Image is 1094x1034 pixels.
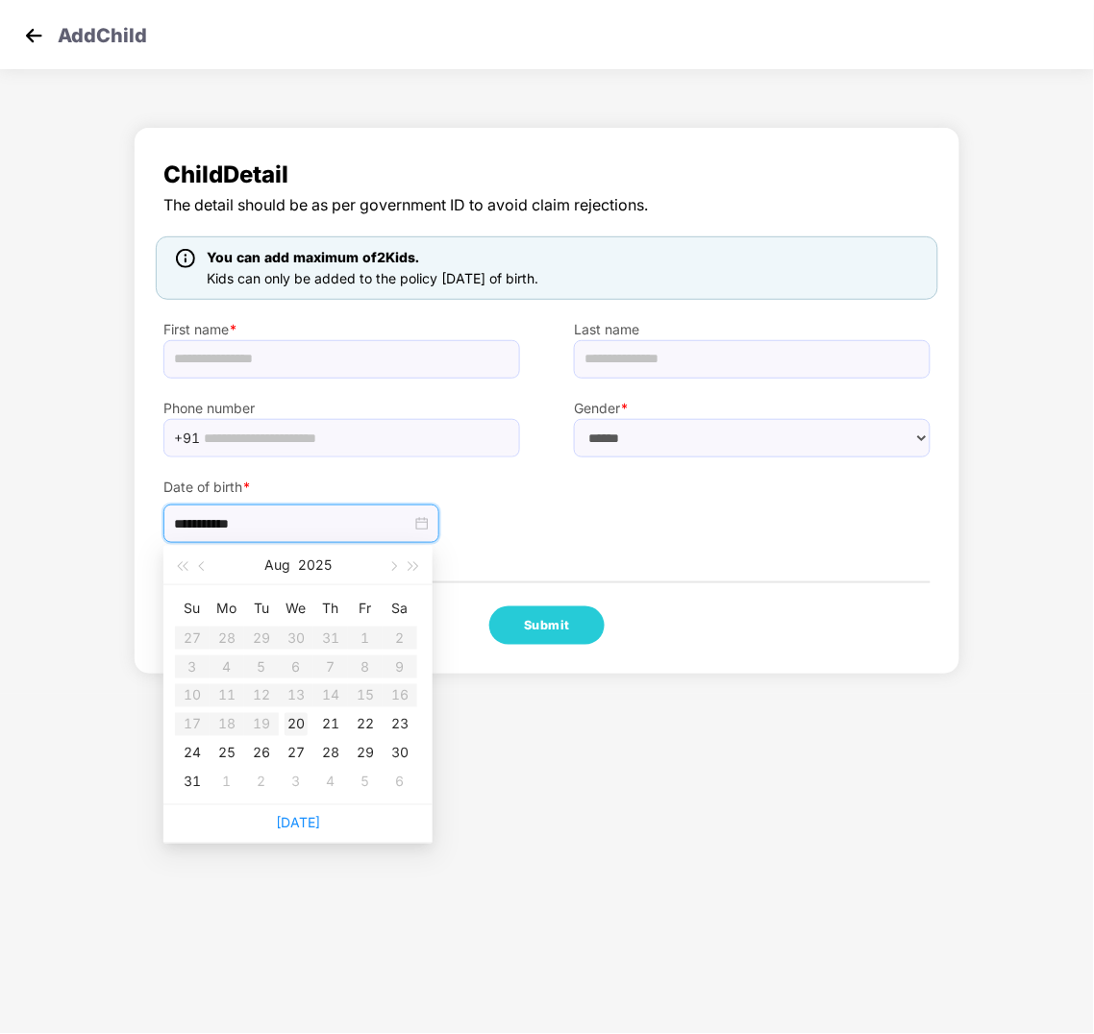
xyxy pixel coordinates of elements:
[313,593,348,624] th: Th
[279,710,313,739] td: 2025-08-20
[348,593,383,624] th: Fr
[244,768,279,797] td: 2025-09-02
[383,710,417,739] td: 2025-08-23
[215,771,238,794] div: 1
[207,249,419,265] span: You can add maximum of 2 Kids.
[285,771,308,794] div: 3
[163,319,520,340] label: First name
[210,739,244,768] td: 2025-08-25
[181,742,204,765] div: 24
[319,742,342,765] div: 28
[58,21,147,44] p: Add Child
[174,424,200,453] span: +91
[574,319,931,340] label: Last name
[298,546,332,584] button: 2025
[175,739,210,768] td: 2025-08-24
[250,771,273,794] div: 2
[313,768,348,797] td: 2025-09-04
[210,593,244,624] th: Mo
[163,157,931,193] span: Child Detail
[354,713,377,736] div: 22
[354,742,377,765] div: 29
[175,768,210,797] td: 2025-08-31
[348,739,383,768] td: 2025-08-29
[264,546,290,584] button: Aug
[313,710,348,739] td: 2025-08-21
[388,771,411,794] div: 6
[354,771,377,794] div: 5
[163,477,520,498] label: Date of birth
[207,270,538,286] span: Kids can only be added to the policy [DATE] of birth.
[313,739,348,768] td: 2025-08-28
[574,398,931,419] label: Gender
[19,21,48,50] img: svg+xml;base64,PHN2ZyB4bWxucz0iaHR0cDovL3d3dy53My5vcmcvMjAwMC9zdmciIHdpZHRoPSIzMCIgaGVpZ2h0PSIzMC...
[279,768,313,797] td: 2025-09-03
[276,815,320,831] a: [DATE]
[388,742,411,765] div: 30
[176,249,195,268] img: icon
[250,742,273,765] div: 26
[489,606,605,645] button: Submit
[383,768,417,797] td: 2025-09-06
[279,593,313,624] th: We
[215,742,238,765] div: 25
[383,739,417,768] td: 2025-08-30
[383,593,417,624] th: Sa
[244,593,279,624] th: Tu
[285,742,308,765] div: 27
[181,771,204,794] div: 31
[244,739,279,768] td: 2025-08-26
[163,193,931,217] span: The detail should be as per government ID to avoid claim rejections.
[279,739,313,768] td: 2025-08-27
[319,713,342,736] div: 21
[175,593,210,624] th: Su
[319,771,342,794] div: 4
[348,768,383,797] td: 2025-09-05
[348,710,383,739] td: 2025-08-22
[285,713,308,736] div: 20
[388,713,411,736] div: 23
[163,398,520,419] label: Phone number
[210,768,244,797] td: 2025-09-01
